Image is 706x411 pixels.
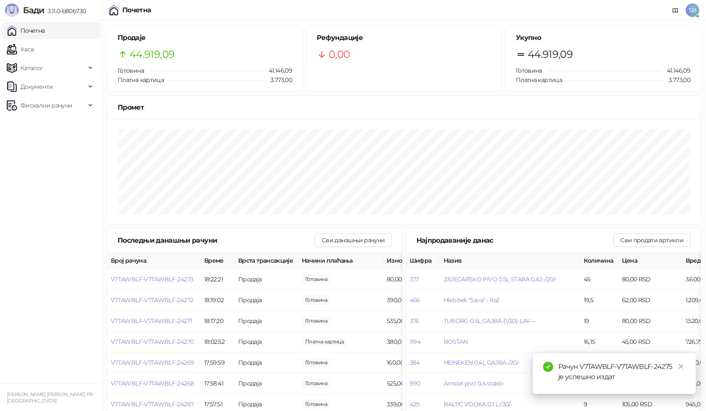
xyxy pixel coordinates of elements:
button: V7TAWBLF-V7TAWBLF-24270 [111,338,194,346]
td: 80,00 RSD [383,269,447,290]
button: 377 [410,275,419,283]
div: Рачун V7TAWBLF-V7TAWBLF-24275 је успешно издат [558,362,686,382]
button: 990 [410,380,420,387]
th: Износ [383,252,447,269]
td: 18:02:52 [201,332,235,352]
span: close [678,363,684,369]
th: Број рачуна [107,252,201,269]
button: Сви данашњи рачуни [315,233,391,247]
div: Почетна [122,7,152,14]
span: 339,00 [302,400,331,409]
th: Цена [619,252,682,269]
button: ZAJECARSKO PIVO 0.5L STARA GAJ.-/20/- [444,275,557,283]
div: Последњи данашњи рачуни [118,235,315,246]
button: Hleb beli "Sava" - Raž [444,296,500,304]
small: [PERSON_NAME] [PERSON_NAME] PR [GEOGRAPHIC_DATA] [7,391,93,404]
td: 45,00 RSD [619,332,682,352]
button: V7TAWBLF-V7TAWBLF-24271 [111,317,192,325]
button: 466 [410,296,420,304]
span: Amstel pivo 0.4 staklo [444,380,503,387]
a: Почетна [7,22,45,39]
span: 160,00 [302,358,331,367]
button: TUBORG 0.5L GAJBA-(1/20)-LAV--- [444,317,536,325]
th: Назив [440,252,580,269]
span: 390,00 [302,295,331,305]
button: V7TAWBLF-V7TAWBLF-24269 [111,359,194,366]
button: 376 [410,317,419,325]
td: 15 [580,352,619,373]
td: 80,00 RSD [619,269,682,290]
td: 18:19:02 [201,290,235,311]
span: Платна картица [516,76,562,84]
span: 41.146,09 [263,66,292,75]
td: Продаја [235,311,298,332]
div: Промет [118,102,690,113]
td: 100,00 RSD [619,352,682,373]
a: Close [676,362,686,371]
button: 384 [410,359,420,366]
td: 17:58:41 [201,373,235,394]
td: 80,00 RSD [619,311,682,332]
span: 525,00 [302,379,331,388]
td: 535,00 RSD [383,311,447,332]
h5: Укупно [516,33,690,43]
th: Време [201,252,235,269]
td: 380,00 RSD [383,332,447,352]
span: 41.146,09 [661,66,690,75]
h5: Продаје [118,33,292,43]
span: V7TAWBLF-V7TAWBLF-24272 [111,296,193,304]
span: 3.773,00 [663,75,690,85]
td: 18:17:20 [201,311,235,332]
button: 1194 [410,338,420,346]
th: Начини плаћања [298,252,383,269]
td: 62,00 RSD [619,290,682,311]
th: Врста трансакције [235,252,298,269]
span: check-circle [543,362,553,372]
span: Готовина [516,67,542,74]
span: Готовина [118,67,144,74]
a: Каса [7,41,34,58]
button: 429 [410,400,420,408]
td: 525,00 RSD [383,373,447,394]
td: 19,5 [580,290,619,311]
span: 3.11.0-b80b730 [44,7,86,15]
th: Шифра [406,252,440,269]
td: 18:22:21 [201,269,235,290]
button: V7TAWBLF-V7TAWBLF-24267 [111,400,194,408]
button: HEINEKEN 0.4L GAJBA-/20/- [444,359,520,366]
span: 80,00 [302,275,331,284]
button: V7TAWBLF-V7TAWBLF-24273 [111,275,193,283]
span: 44.919,09 [129,46,174,62]
span: Документи [20,78,53,95]
span: 535,00 [302,316,331,326]
td: Продаја [235,269,298,290]
td: 45 [580,269,619,290]
th: Количина [580,252,619,269]
td: Продаја [235,352,298,373]
span: 44.919,09 [528,46,573,62]
td: Продаја [235,373,298,394]
span: V7TAWBLF-V7TAWBLF-24268 [111,380,194,387]
span: Фискални рачуни [20,97,72,114]
td: 16,15 [580,332,619,352]
span: 380,00 [302,337,347,346]
span: Каталог [20,60,43,77]
td: 390,00 RSD [383,290,447,311]
span: Платна картица [118,76,164,84]
button: BOSTAN [444,338,468,346]
td: 19 [580,311,619,332]
div: Најпродаваније данас [416,235,614,246]
span: SB [686,3,699,17]
a: Документација [669,3,682,17]
span: Бади [23,5,44,15]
